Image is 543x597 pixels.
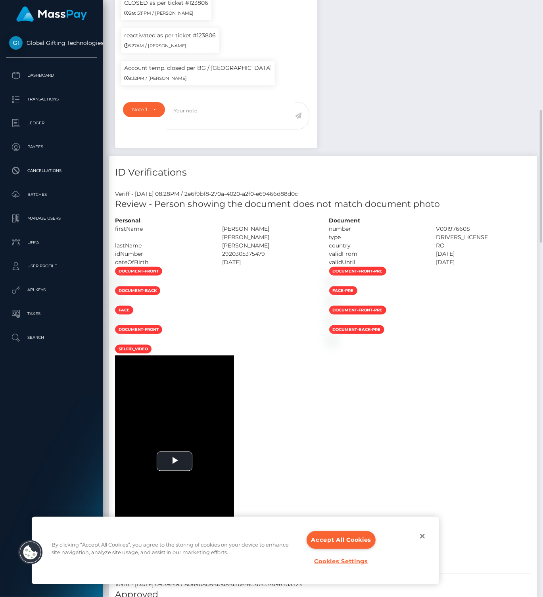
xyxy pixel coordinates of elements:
div: [DATE] [430,250,537,258]
p: Manage Users [9,213,94,224]
img: 5bc8d9e4-bdb8-4a82-b371-8e065d7dbeb2 [329,298,336,305]
span: document-front-pre [329,267,386,276]
a: Manage Users [6,209,97,228]
img: MassPay Logo [16,6,87,22]
button: Accept All Cookies [307,531,376,549]
span: document-front [115,325,162,334]
p: Account temp. closed per BG / [GEOGRAPHIC_DATA] [124,64,272,72]
div: Note Type [132,106,147,113]
div: firstName [109,225,216,242]
img: 8a6b978a-46cf-48c3-a765-b71fcdb871d7 [329,279,336,285]
a: User Profile [6,256,97,276]
a: API Keys [6,280,97,300]
p: Batches [9,189,94,201]
a: Links [6,232,97,252]
div: country [323,242,430,250]
h5: Review - Person showing the document does not match document photo [115,198,531,211]
a: Batches [6,185,97,205]
p: Links [9,236,94,248]
button: Close [414,527,431,545]
p: Payees [9,141,94,153]
button: Play Video [157,452,192,471]
div: dateOfBirth [109,258,216,267]
span: face [115,306,133,315]
strong: Personal [115,217,140,224]
img: 72ce2efa-c1d8-4080-bbab-a508bf6109b8 [115,318,121,324]
div: Video Player [115,355,234,567]
div: Veriff - [DATE] 08:28PM / 2e6f9bf8-270a-4020-a2f0-e69466d88d0c [109,190,537,198]
p: Search [9,332,94,344]
div: [PERSON_NAME] [PERSON_NAME] [216,225,323,242]
span: Global Gifting Technologies Inc [6,39,97,46]
img: 901794a8-5f22-4151-ac3d-dc89320c5064 [115,279,121,285]
div: RO [430,242,537,250]
span: document-back-pre [329,325,384,334]
div: Privacy [32,517,439,584]
p: API Keys [9,284,94,296]
p: Taxes [9,308,94,320]
div: [DATE] [430,258,537,267]
div: Cookie banner [32,517,439,584]
div: [PERSON_NAME] [216,242,323,250]
p: Ledger [9,117,94,129]
div: lastName [109,242,216,250]
span: document-front [115,267,162,276]
a: Cancellations [6,161,97,181]
button: Cookies [18,540,43,565]
div: validFrom [323,250,430,258]
h4: ID Verifications [115,166,531,180]
img: 5403b1ae-209f-4510-ad5f-b8f6cfafec97 [115,298,121,305]
a: Payees [6,137,97,157]
img: d78e5711-21fc-41d5-b959-dd98465fc051 [329,318,336,324]
img: de8acccd-5482-440a-9f47-f8fd90c90914 [115,337,121,344]
p: reactivated as per ticket #123806 [124,31,216,40]
div: Veriff - [DATE] 09:59PM / 8b6908b8-4e48-4ab6-8c5b-ce3496adaa23 [109,580,537,589]
img: 5709d2ac-0db5-45dd-9a59-c4269e5af45e [329,337,336,344]
div: idNumber [109,250,216,258]
div: By clicking “Accept All Cookies”, you agree to the storing of cookies on your device to enhance s... [52,541,292,560]
div: validUntil [323,258,430,267]
button: Cookies Settings [309,553,373,570]
strong: Document [329,217,361,224]
p: Dashboard [9,70,94,81]
p: Cancellations [9,165,94,177]
a: Transactions [6,89,97,109]
div: number [323,225,430,233]
p: User Profile [9,260,94,272]
a: Ledger [6,113,97,133]
div: 2920305375479 [216,250,323,258]
span: document-back [115,286,160,295]
button: Note Type [123,102,165,117]
small: Sat 5:11PM / [PERSON_NAME] [124,10,194,16]
div: type [323,233,430,242]
a: Taxes [6,304,97,324]
img: Global Gifting Technologies Inc [9,36,23,50]
small: 8:32PM / [PERSON_NAME] [124,75,187,81]
div: DRIVERS_LICENSE [430,233,537,242]
span: selfid_video [115,345,152,354]
div: V00197660S [430,225,537,233]
span: document-front-pre [329,306,386,315]
div: [DATE] [216,258,323,267]
small: 5:27AM / [PERSON_NAME] [124,43,186,48]
span: face-pre [329,286,357,295]
p: Transactions [9,93,94,105]
a: Search [6,328,97,348]
a: Dashboard [6,66,97,85]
